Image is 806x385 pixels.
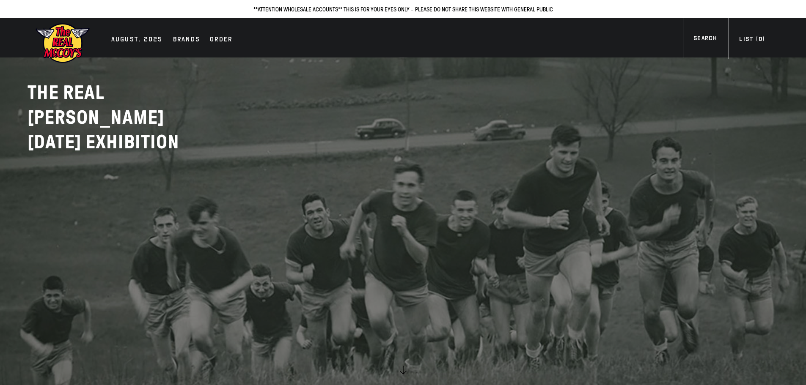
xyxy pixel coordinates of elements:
img: mccoys-exhibition [35,22,90,64]
a: Order [206,34,237,46]
div: AUGUST. 2025 [111,34,163,46]
a: AUGUST. 2025 [107,34,167,46]
a: Search [683,34,727,45]
div: Order [210,34,232,46]
p: [DATE] EXHIBITION [28,130,239,155]
span: 0 [759,35,762,43]
h2: THE REAL [PERSON_NAME] [28,80,239,155]
p: **ATTENTION WHOLESALE ACCOUNTS** THIS IS FOR YOUR EYES ONLY - PLEASE DO NOT SHARE THIS WEBSITE WI... [8,4,798,14]
div: Search [693,34,717,45]
a: List (0) [729,35,775,46]
div: List ( ) [739,35,765,46]
div: Brands [173,34,200,46]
